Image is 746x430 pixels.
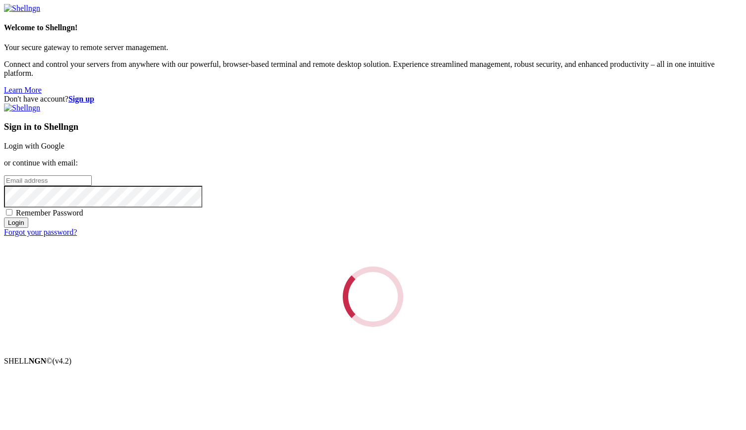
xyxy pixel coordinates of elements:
[4,217,28,228] input: Login
[16,209,83,217] span: Remember Password
[4,60,742,78] p: Connect and control your servers from anywhere with our powerful, browser-based terminal and remo...
[4,159,742,167] p: or continue with email:
[4,357,71,365] span: SHELL ©
[4,86,42,94] a: Learn More
[6,209,12,215] input: Remember Password
[4,228,77,236] a: Forgot your password?
[4,142,64,150] a: Login with Google
[338,262,409,332] div: Loading...
[4,43,742,52] p: Your secure gateway to remote server management.
[68,95,94,103] a: Sign up
[29,357,47,365] b: NGN
[4,121,742,132] h3: Sign in to Shellngn
[4,95,742,104] div: Don't have account?
[53,357,72,365] span: 4.2.0
[4,4,40,13] img: Shellngn
[4,175,92,186] input: Email address
[4,23,742,32] h4: Welcome to Shellngn!
[4,104,40,112] img: Shellngn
